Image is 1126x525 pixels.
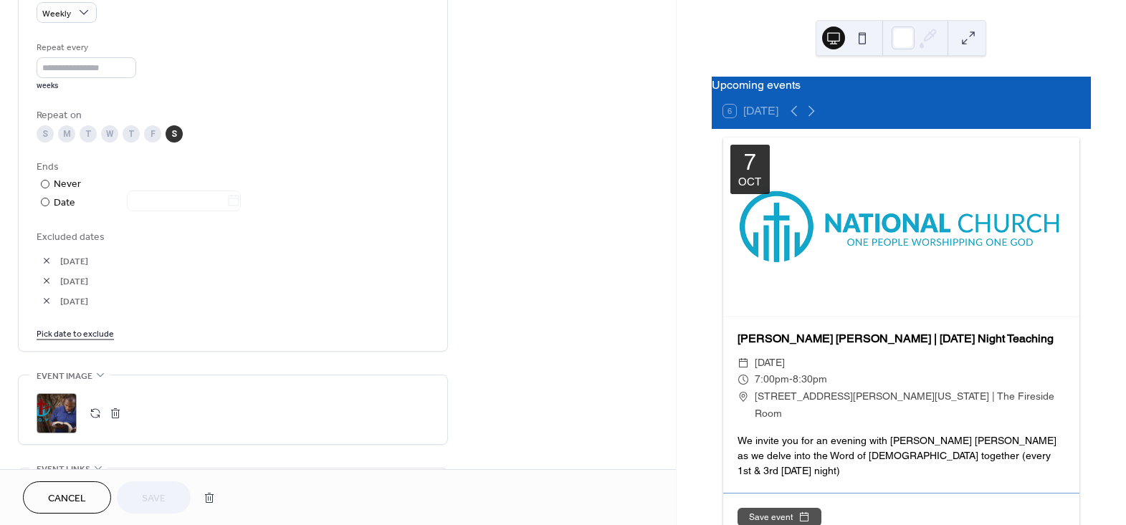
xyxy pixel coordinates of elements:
[755,355,785,372] span: [DATE]
[54,195,241,211] div: Date
[37,393,77,433] div: ;
[789,371,793,388] span: -
[60,274,429,289] span: [DATE]
[166,125,183,143] div: S
[723,330,1079,347] div: [PERSON_NAME] [PERSON_NAME] | [DATE] Night Teaching
[54,177,82,192] div: Never
[37,462,90,477] span: Event links
[37,229,429,244] span: Excluded dates
[37,108,426,123] div: Repeat on
[60,294,429,309] span: [DATE]
[712,77,1091,94] div: Upcoming events
[58,125,75,143] div: M
[744,152,756,173] div: 7
[37,326,114,341] span: Pick date to exclude
[60,254,429,269] span: [DATE]
[37,125,54,143] div: S
[48,491,86,506] span: Cancel
[738,176,761,187] div: Oct
[723,433,1079,478] div: We invite you for an evening with [PERSON_NAME] [PERSON_NAME] as we delve into the Word of [DEMOG...
[37,81,136,91] div: weeks
[738,371,749,388] div: ​
[80,125,97,143] div: T
[37,160,426,175] div: Ends
[793,371,827,388] span: 8:30pm
[37,40,133,55] div: Repeat every
[37,369,92,384] span: Event image
[738,355,749,372] div: ​
[755,388,1065,423] span: [STREET_ADDRESS][PERSON_NAME][US_STATE] | The Fireside Room
[144,125,161,143] div: F
[755,371,789,388] span: 7:00pm
[738,388,749,405] div: ​
[101,125,118,143] div: W
[42,5,71,21] span: Weekly
[123,125,140,143] div: T
[23,481,111,514] button: Cancel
